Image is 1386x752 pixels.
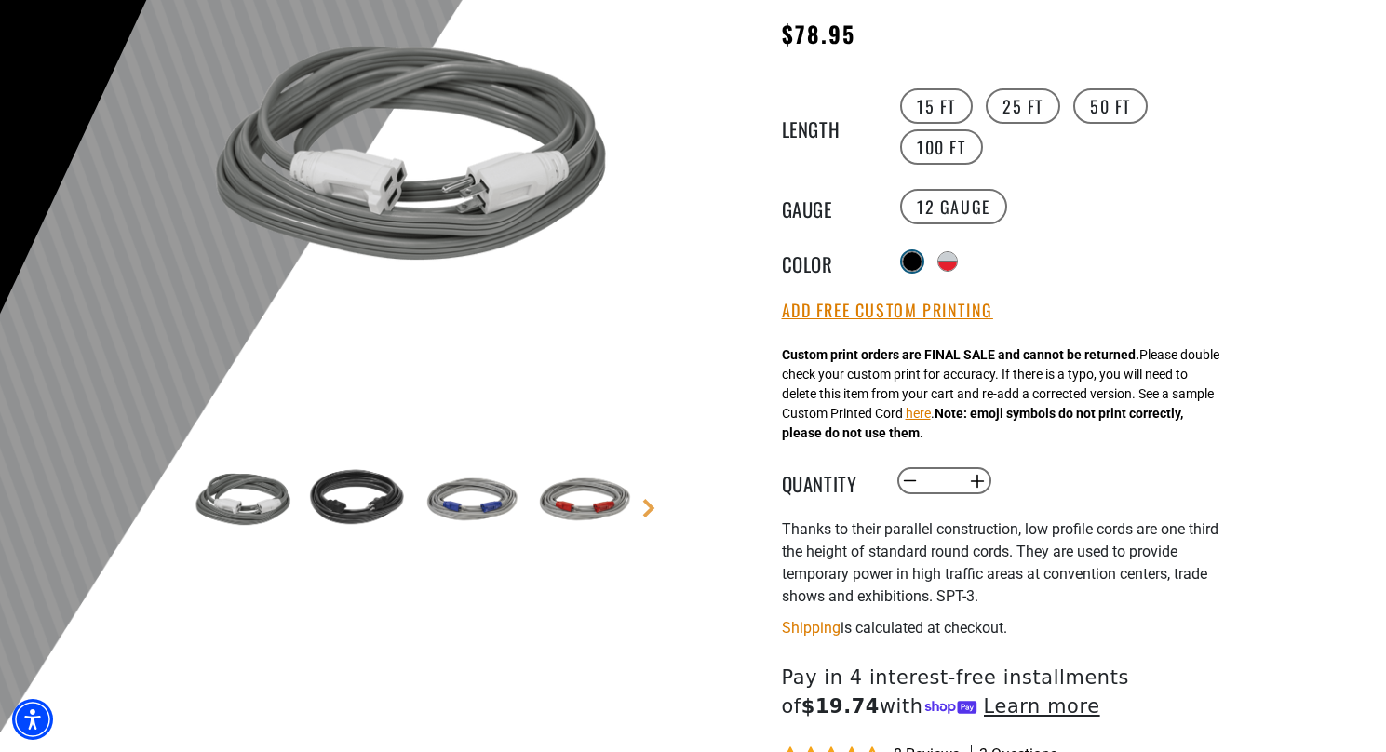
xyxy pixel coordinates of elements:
[900,129,983,165] label: 100 FT
[782,249,875,274] legend: Color
[190,447,298,555] img: grey & white
[1073,88,1148,124] label: 50 FT
[986,88,1060,124] label: 25 FT
[782,347,1139,362] strong: Custom print orders are FINAL SALE and cannot be returned.
[900,88,973,124] label: 15 FT
[782,195,875,219] legend: Gauge
[528,447,636,555] img: grey & red
[782,615,1238,640] div: is calculated at checkout.
[639,499,658,517] a: Next
[782,406,1183,440] strong: Note: emoji symbols do not print correctly, please do not use them.
[782,301,993,321] button: Add Free Custom Printing
[906,404,931,423] button: here
[303,447,410,555] img: black
[782,518,1238,608] p: Thanks to their parallel construction, low profile cords are one third the height of standard rou...
[782,345,1219,443] div: Please double check your custom print for accuracy. If there is a typo, you will need to delete t...
[900,189,1007,224] label: 12 Gauge
[782,114,875,139] legend: Length
[782,469,875,493] label: Quantity
[415,447,523,555] img: Grey & Blue
[782,17,855,50] span: $78.95
[782,619,841,637] a: Shipping
[12,699,53,740] div: Accessibility Menu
